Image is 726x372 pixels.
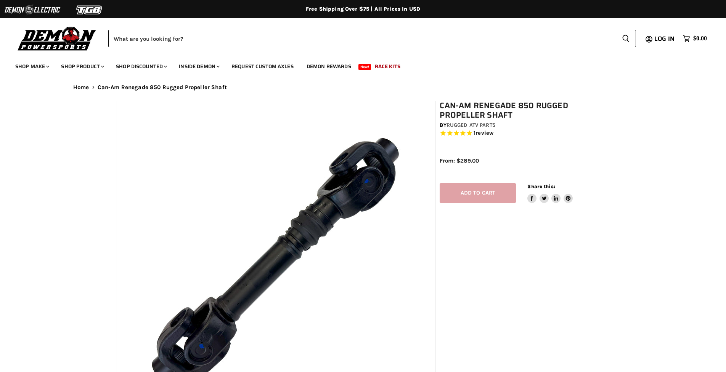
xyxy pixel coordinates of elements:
a: Shop Discounted [110,59,172,74]
div: by [440,121,614,129]
ul: Main menu [10,56,705,74]
a: Demon Rewards [301,59,357,74]
span: From: $289.00 [440,157,479,164]
span: Can-Am Renegade 850 Rugged Propeller Shaft [98,84,227,91]
span: Log in [654,34,675,43]
span: Rated 5.0 out of 5 stars 1 reviews [440,129,614,137]
button: Search [616,30,636,47]
a: Rugged ATV Parts [447,122,496,128]
span: review [475,130,493,137]
img: TGB Logo 2 [61,3,118,17]
div: Free Shipping Over $75 | All Prices In USD [58,6,668,13]
h1: Can-Am Renegade 850 Rugged Propeller Shaft [440,101,614,120]
span: New! [358,64,371,70]
nav: Breadcrumbs [58,84,668,91]
a: Shop Product [55,59,109,74]
span: 1 reviews [474,130,493,137]
a: $0.00 [679,33,711,44]
a: Race Kits [369,59,406,74]
input: Search [108,30,616,47]
span: $0.00 [693,35,707,42]
a: Request Custom Axles [226,59,299,74]
a: Inside Demon [173,59,224,74]
span: Share this: [527,184,555,189]
a: Home [73,84,89,91]
a: Log in [651,35,679,42]
form: Product [108,30,636,47]
img: Demon Powersports [15,25,99,52]
a: Shop Make [10,59,54,74]
aside: Share this: [527,183,573,203]
img: Demon Electric Logo 2 [4,3,61,17]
